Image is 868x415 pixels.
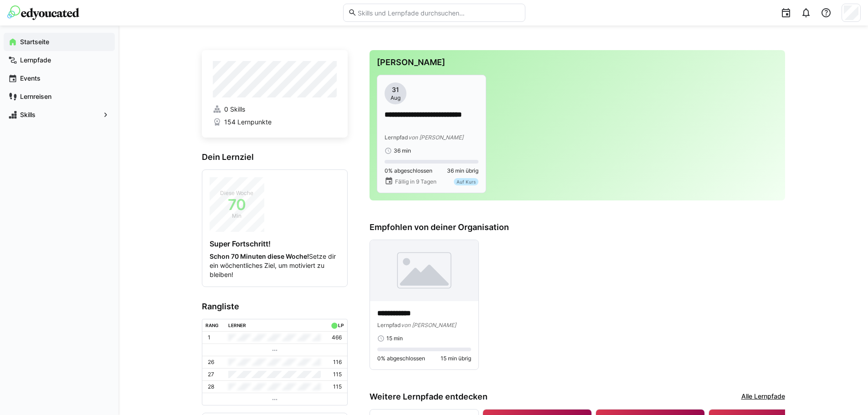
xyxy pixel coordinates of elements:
[333,371,342,378] p: 115
[441,355,471,362] span: 15 min übrig
[454,178,478,185] div: Auf Kurs
[408,134,463,141] span: von [PERSON_NAME]
[385,134,408,141] span: Lernpfad
[208,383,214,390] p: 28
[202,152,348,162] h3: Dein Lernziel
[741,392,785,402] a: Alle Lernpfade
[401,322,456,328] span: von [PERSON_NAME]
[333,359,342,366] p: 116
[333,383,342,390] p: 115
[210,252,340,279] p: Setze dir ein wöchentliches Ziel, um motiviert zu bleiben!
[210,252,309,260] strong: Schon 70 Minuten diese Woche!
[370,222,785,232] h3: Empfohlen von deiner Organisation
[224,118,272,127] span: 154 Lernpunkte
[370,240,478,301] img: image
[224,105,245,114] span: 0 Skills
[386,335,403,342] span: 15 min
[213,105,337,114] a: 0 Skills
[210,239,340,248] h4: Super Fortschritt!
[377,355,425,362] span: 0% abgeschlossen
[447,167,478,174] span: 36 min übrig
[390,94,401,102] span: Aug
[332,334,342,341] p: 466
[205,323,219,328] div: Rang
[208,359,214,366] p: 26
[394,147,411,154] span: 36 min
[395,178,437,185] span: Fällig in 9 Tagen
[370,392,488,402] h3: Weitere Lernpfade entdecken
[202,302,348,312] h3: Rangliste
[377,322,401,328] span: Lernpfad
[385,167,432,174] span: 0% abgeschlossen
[208,371,214,378] p: 27
[377,57,778,67] h3: [PERSON_NAME]
[228,323,246,328] div: Lerner
[338,323,344,328] div: LP
[357,9,520,17] input: Skills und Lernpfade durchsuchen…
[392,85,399,94] span: 31
[208,334,211,341] p: 1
